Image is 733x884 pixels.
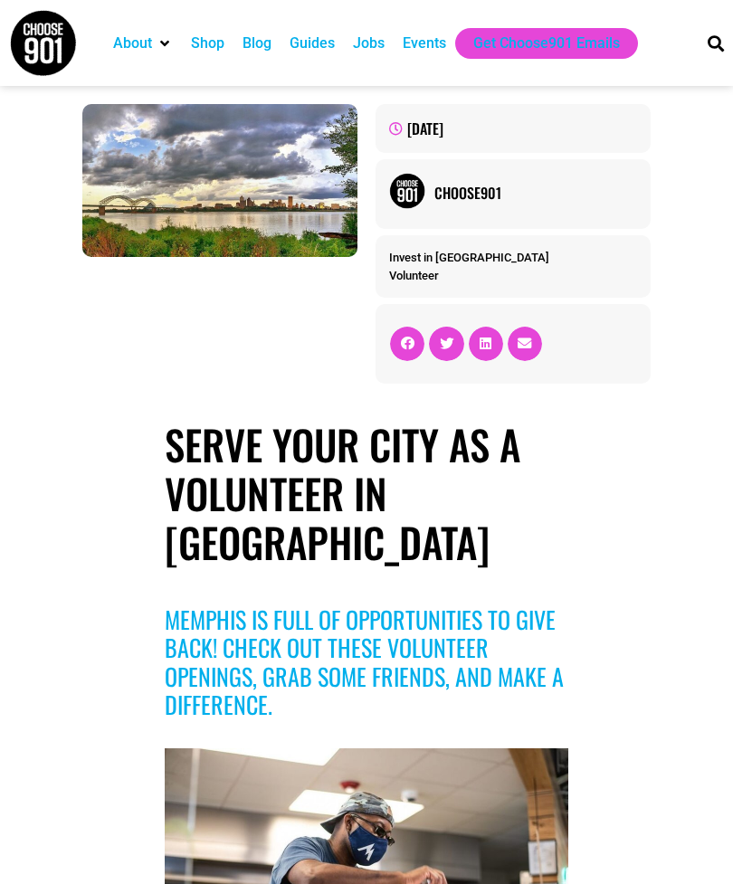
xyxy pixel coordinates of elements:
[243,33,271,54] a: Blog
[434,182,637,204] a: Choose901
[508,327,542,361] div: Share on email
[389,251,549,264] a: Invest in [GEOGRAPHIC_DATA]
[104,28,182,59] div: About
[104,28,682,59] nav: Main nav
[113,33,152,54] a: About
[165,605,568,718] h3: Memphis is full of opportunities to give back! Check out these volunteer openings, grab some frie...
[403,33,446,54] a: Events
[389,173,425,209] img: Picture of Choose901
[191,33,224,54] a: Shop
[469,327,503,361] div: Share on linkedin
[429,327,463,361] div: Share on twitter
[290,33,335,54] a: Guides
[407,118,443,139] time: [DATE]
[473,33,620,54] a: Get Choose901 Emails
[700,28,730,58] div: Search
[390,327,424,361] div: Share on facebook
[389,269,439,282] a: Volunteer
[353,33,385,54] a: Jobs
[165,420,568,566] h1: Serve Your City as a Volunteer in [GEOGRAPHIC_DATA]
